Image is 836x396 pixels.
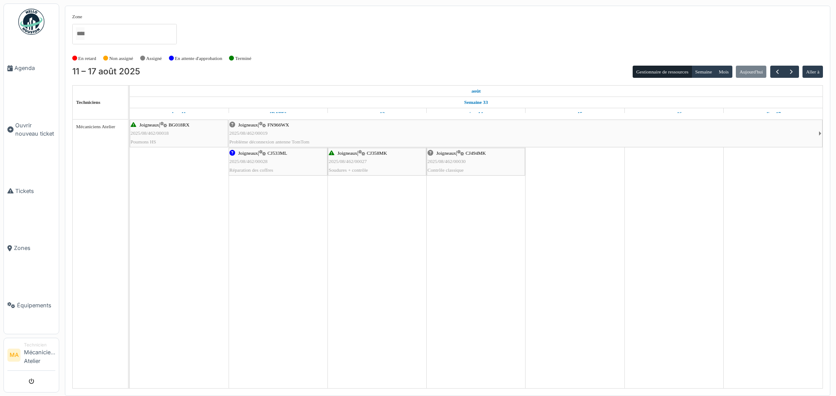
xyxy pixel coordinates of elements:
[131,121,227,146] div: |
[24,342,55,369] li: Mécaniciens Atelier
[367,150,387,156] span: CJ358MK
[78,55,96,62] label: En retard
[175,55,222,62] label: En attente d'approbation
[4,162,59,220] a: Tickets
[337,150,357,156] span: Joigneaux
[802,66,823,78] button: Aller à
[235,55,251,62] label: Terminé
[4,220,59,277] a: Zones
[329,149,425,174] div: |
[428,149,524,174] div: |
[7,349,20,362] li: MA
[76,124,115,129] span: Mécaniciens Atelier
[76,27,84,40] input: Tous
[229,159,268,164] span: 2025/08/462/00028
[15,187,55,195] span: Tickets
[229,149,327,174] div: |
[4,277,59,334] a: Équipements
[469,86,483,97] a: 11 août 2025
[238,122,258,127] span: Joigneaux
[14,64,55,72] span: Agenda
[770,66,785,78] button: Précédent
[4,40,59,97] a: Agenda
[131,130,169,136] span: 2025/08/462/00018
[267,122,289,127] span: FN966WX
[367,108,387,119] a: 13 août 2025
[146,55,162,62] label: Assigné
[72,13,82,20] label: Zone
[715,66,732,78] button: Mois
[7,342,55,371] a: MA TechnicienMécaniciens Atelier
[76,100,101,105] span: Techniciens
[229,167,273,173] span: Réparation des coffres
[14,244,55,252] span: Zones
[229,130,268,136] span: 2025/08/462/00019
[229,121,819,146] div: |
[169,122,189,127] span: BG018RX
[24,342,55,348] div: Technicien
[109,55,133,62] label: Non assigné
[329,167,368,173] span: Soudures + contrôle
[72,67,140,77] h2: 11 – 17 août 2025
[428,167,464,173] span: Contrôle classique
[139,122,159,127] span: Joigneaux
[566,108,585,119] a: 15 août 2025
[428,159,466,164] span: 2025/08/462/00030
[131,139,156,144] span: Poumons HS
[15,121,55,138] span: Ouvrir nouveau ticket
[664,108,684,119] a: 16 août 2025
[4,97,59,163] a: Ouvrir nouveau ticket
[18,9,44,35] img: Badge_color-CXgf-gQk.svg
[736,66,766,78] button: Aujourd'hui
[784,66,799,78] button: Suivant
[229,139,310,144] span: Problème déconnexion antenne TomTom
[17,301,55,309] span: Équipements
[633,66,692,78] button: Gestionnaire de ressources
[691,66,715,78] button: Semaine
[467,108,485,119] a: 14 août 2025
[268,108,289,119] a: 12 août 2025
[465,150,486,156] span: CJ494MK
[267,150,287,156] span: CJ533ML
[436,150,456,156] span: Joigneaux
[170,108,188,119] a: 11 août 2025
[329,159,367,164] span: 2025/08/462/00027
[238,150,258,156] span: Joigneaux
[462,97,490,108] a: Semaine 33
[763,108,783,119] a: 17 août 2025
